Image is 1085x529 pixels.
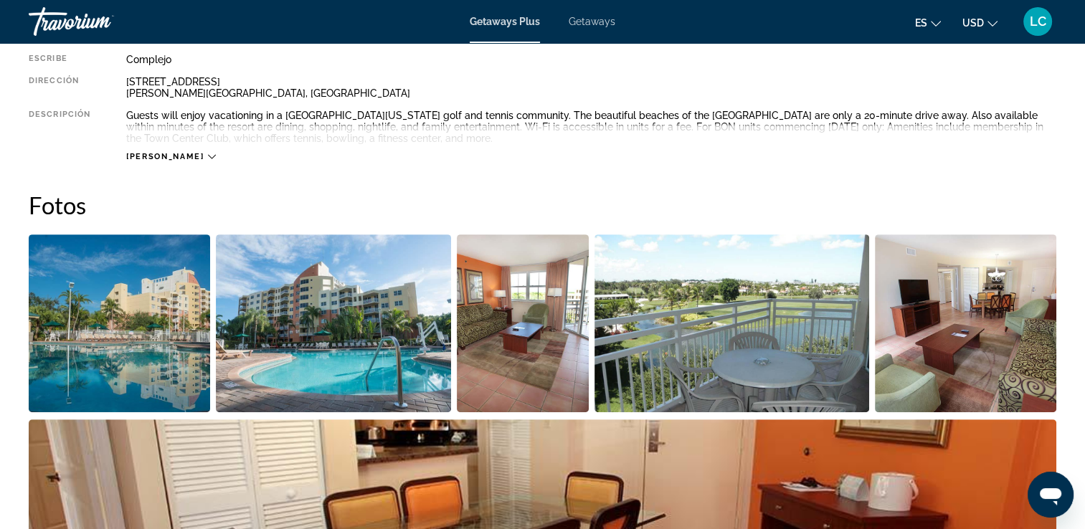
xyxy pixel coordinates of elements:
span: USD [962,17,984,29]
a: Travorium [29,3,172,40]
button: Open full-screen image slider [216,234,451,413]
span: es [915,17,927,29]
button: Change language [915,12,941,33]
button: Change currency [962,12,998,33]
button: Open full-screen image slider [29,234,210,413]
div: Escribe [29,54,90,65]
button: Open full-screen image slider [594,234,869,413]
div: Complejo [126,54,1056,65]
div: Dirección [29,76,90,99]
iframe: Button to launch messaging window [1028,472,1074,518]
div: Guests will enjoy vacationing in a [GEOGRAPHIC_DATA][US_STATE] golf and tennis community. The bea... [126,110,1056,144]
div: Descripción [29,110,90,144]
div: [STREET_ADDRESS] [PERSON_NAME][GEOGRAPHIC_DATA], [GEOGRAPHIC_DATA] [126,76,1056,99]
span: LC [1030,14,1046,29]
h2: Fotos [29,191,1056,219]
button: [PERSON_NAME] [126,151,215,162]
button: User Menu [1019,6,1056,37]
button: Open full-screen image slider [457,234,588,413]
a: Getaways [569,16,615,27]
a: Getaways Plus [470,16,540,27]
span: [PERSON_NAME] [126,152,204,161]
button: Open full-screen image slider [875,234,1056,413]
